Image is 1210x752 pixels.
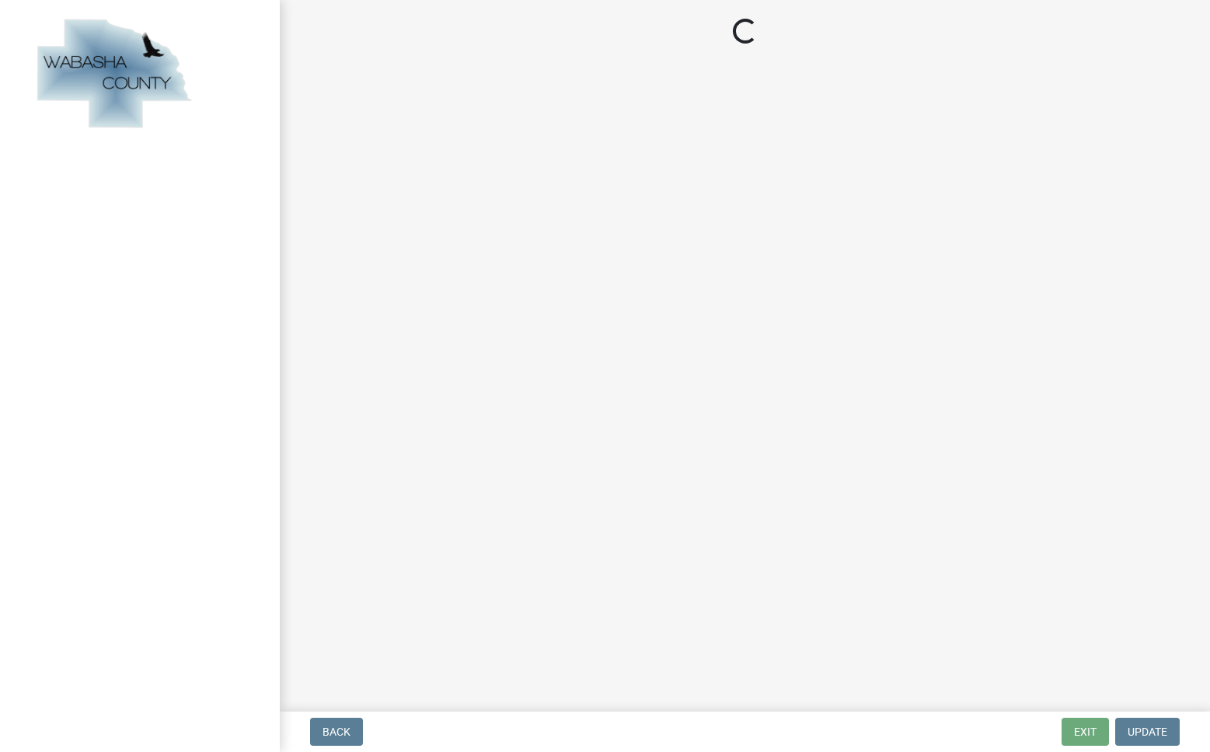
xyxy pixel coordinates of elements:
span: Back [323,726,350,738]
span: Update [1128,726,1167,738]
img: Wabasha County, Minnesota [31,16,196,133]
button: Update [1115,718,1180,746]
button: Exit [1062,718,1109,746]
button: Back [310,718,363,746]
